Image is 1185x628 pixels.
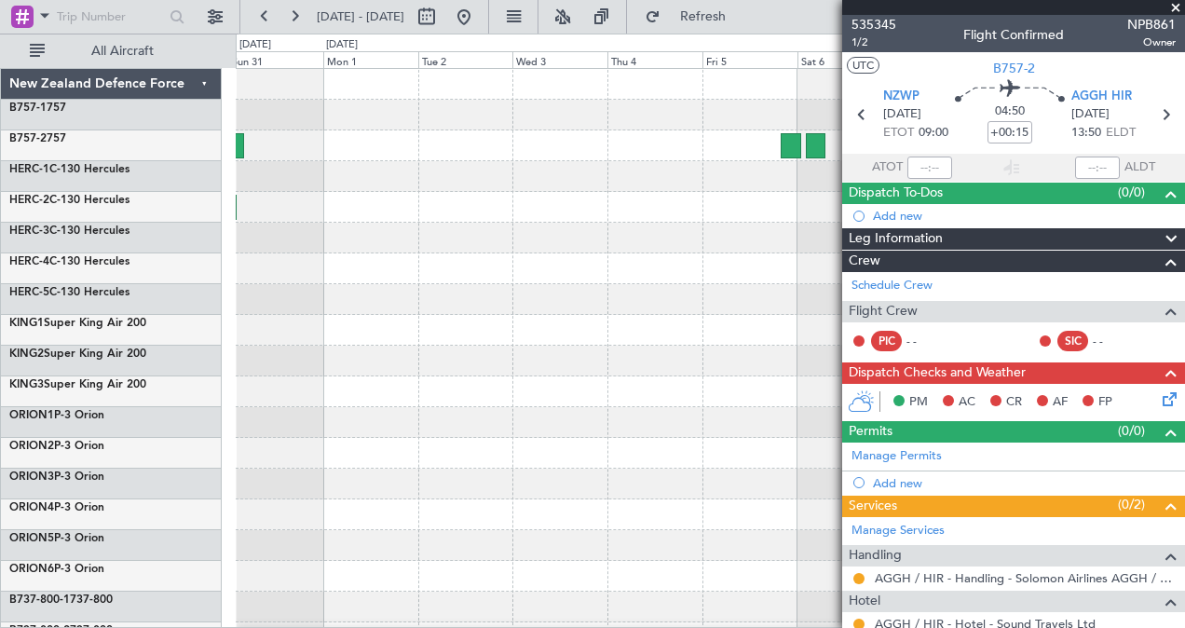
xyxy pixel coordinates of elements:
input: --:-- [907,157,952,179]
span: B757-2 [993,59,1035,78]
span: AF [1053,393,1068,412]
button: UTC [847,57,879,74]
span: [DATE] [1071,105,1110,124]
span: ORION2 [9,441,54,452]
a: ORION1P-3 Orion [9,410,104,421]
a: HERC-2C-130 Hercules [9,195,129,206]
a: KING1Super King Air 200 [9,318,146,329]
span: 535345 [851,15,896,34]
span: ELDT [1106,124,1136,143]
a: HERC-5C-130 Hercules [9,287,129,298]
span: (0/0) [1118,421,1145,441]
a: HERC-4C-130 Hercules [9,256,129,267]
a: Manage Permits [851,447,942,466]
span: HERC-4 [9,256,49,267]
span: NPB861 [1127,15,1176,34]
span: B737-800-1 [9,594,70,606]
span: KING1 [9,318,44,329]
span: HERC-1 [9,164,49,175]
div: Flight Confirmed [963,25,1064,45]
span: 13:50 [1071,124,1101,143]
span: Refresh [664,10,742,23]
div: Thu 4 [607,51,702,68]
div: - - [1093,333,1135,349]
input: Trip Number [57,3,164,31]
a: ORION4P-3 Orion [9,502,104,513]
span: All Aircraft [48,45,197,58]
div: PIC [871,331,902,351]
span: AC [959,393,975,412]
span: (0/0) [1118,183,1145,202]
div: Sun 31 [228,51,323,68]
span: ORION1 [9,410,54,421]
span: [DATE] - [DATE] [317,8,404,25]
span: ORION3 [9,471,54,483]
span: ALDT [1124,158,1155,177]
a: ORION2P-3 Orion [9,441,104,452]
span: HERC-2 [9,195,49,206]
span: Crew [849,251,880,272]
div: Wed 3 [512,51,607,68]
div: SIC [1057,331,1088,351]
span: 04:50 [995,102,1025,121]
a: ORION3P-3 Orion [9,471,104,483]
span: Permits [849,421,892,443]
a: B757-1757 [9,102,66,114]
span: ETOT [883,124,914,143]
a: KING2Super King Air 200 [9,348,146,360]
div: Add new [873,475,1176,491]
span: B757-2 [9,133,47,144]
div: Add new [873,208,1176,224]
span: AGGH HIR [1071,88,1132,106]
div: Mon 1 [323,51,418,68]
span: Owner [1127,34,1176,50]
a: KING3Super King Air 200 [9,379,146,390]
span: Services [849,496,897,517]
span: 09:00 [919,124,948,143]
span: ATOT [872,158,903,177]
div: [DATE] [239,37,271,53]
div: [DATE] [326,37,358,53]
span: HERC-5 [9,287,49,298]
span: Dispatch To-Dos [849,183,943,204]
span: ORION4 [9,502,54,513]
span: Leg Information [849,228,943,250]
span: FP [1098,393,1112,412]
span: Dispatch Checks and Weather [849,362,1026,384]
a: B737-800-1737-800 [9,594,113,606]
a: Schedule Crew [851,277,933,295]
span: ORION5 [9,533,54,544]
div: Tue 2 [418,51,513,68]
span: Hotel [849,591,880,612]
span: NZWP [883,88,919,106]
a: B757-2757 [9,133,66,144]
button: All Aircraft [20,36,202,66]
span: ORION6 [9,564,54,575]
span: [DATE] [883,105,921,124]
button: Refresh [636,2,748,32]
a: Manage Services [851,522,945,540]
span: PM [909,393,928,412]
div: - - [906,333,948,349]
span: HERC-3 [9,225,49,237]
span: CR [1006,393,1022,412]
a: ORION6P-3 Orion [9,564,104,575]
a: ORION5P-3 Orion [9,533,104,544]
div: Sat 6 [797,51,892,68]
span: KING2 [9,348,44,360]
span: B757-1 [9,102,47,114]
span: (0/2) [1118,495,1145,514]
a: AGGH / HIR - Handling - Solomon Airlines AGGH / HIR [875,570,1176,586]
a: HERC-3C-130 Hercules [9,225,129,237]
span: Handling [849,545,902,567]
a: HERC-1C-130 Hercules [9,164,129,175]
div: Fri 5 [702,51,797,68]
span: 1/2 [851,34,896,50]
span: KING3 [9,379,44,390]
span: Flight Crew [849,301,918,322]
